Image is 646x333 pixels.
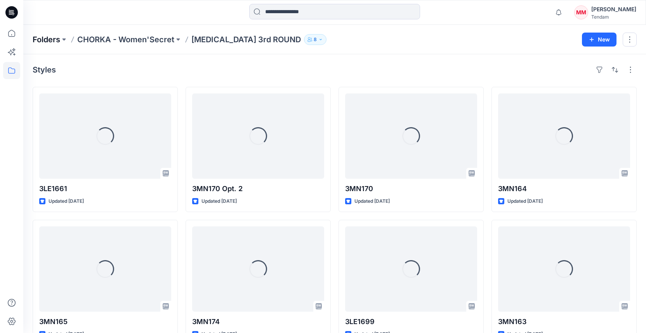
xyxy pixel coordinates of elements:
p: 3LE1661 [39,183,171,194]
p: 3MN170 [345,183,477,194]
div: MM [574,5,588,19]
p: 3MN165 [39,316,171,327]
h4: Styles [33,65,56,74]
div: [PERSON_NAME] [591,5,636,14]
p: 3LE1699 [345,316,477,327]
p: 8 [314,35,317,44]
button: New [582,33,616,47]
a: CHORKA - Women'Secret [77,34,174,45]
p: 3MN174 [192,316,324,327]
p: [MEDICAL_DATA] 3rd ROUND [191,34,301,45]
button: 8 [304,34,326,45]
p: 3MN170 Opt. 2 [192,183,324,194]
p: 3MN164 [498,183,630,194]
p: Updated [DATE] [49,197,84,205]
p: Updated [DATE] [507,197,543,205]
div: Tendam [591,14,636,20]
p: Updated [DATE] [201,197,237,205]
p: Updated [DATE] [354,197,390,205]
p: 3MN163 [498,316,630,327]
a: Folders [33,34,60,45]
